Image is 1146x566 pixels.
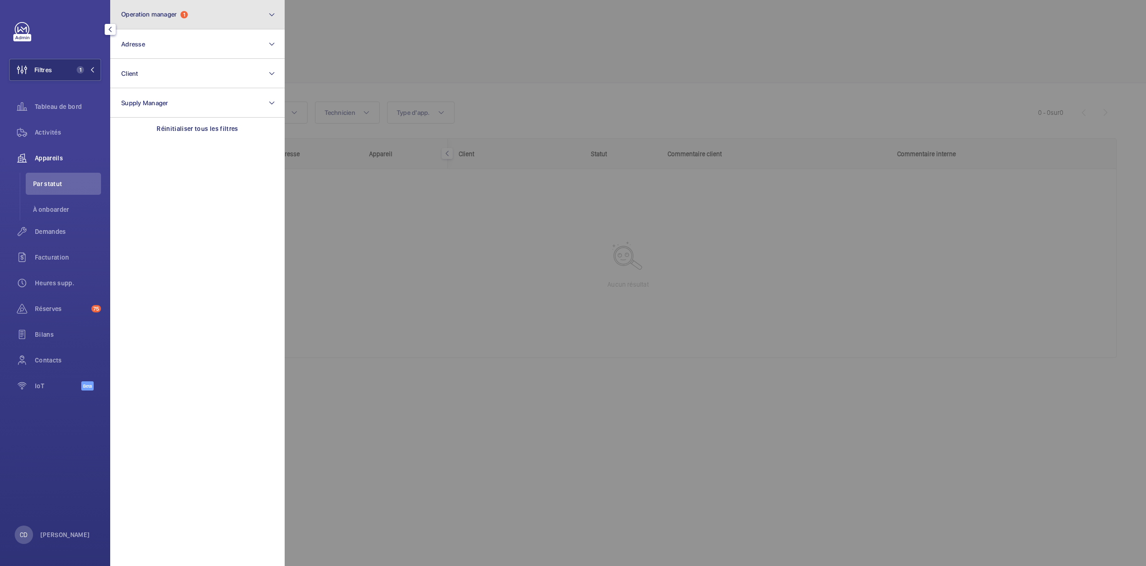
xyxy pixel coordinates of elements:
span: Réserves [35,304,88,313]
p: [PERSON_NAME] [40,530,90,539]
span: Beta [81,381,94,391]
span: Activités [35,128,101,137]
span: 75 [91,305,101,312]
span: Heures supp. [35,278,101,288]
span: Contacts [35,356,101,365]
span: Filtres [34,65,52,74]
span: 1 [77,66,84,74]
span: Bilans [35,330,101,339]
p: CD [20,530,28,539]
span: IoT [35,381,81,391]
span: À onboarder [33,205,101,214]
span: Demandes [35,227,101,236]
span: Appareils [35,153,101,163]
span: Tableau de bord [35,102,101,111]
span: Par statut [33,179,101,188]
button: Filtres1 [9,59,101,81]
span: Facturation [35,253,101,262]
